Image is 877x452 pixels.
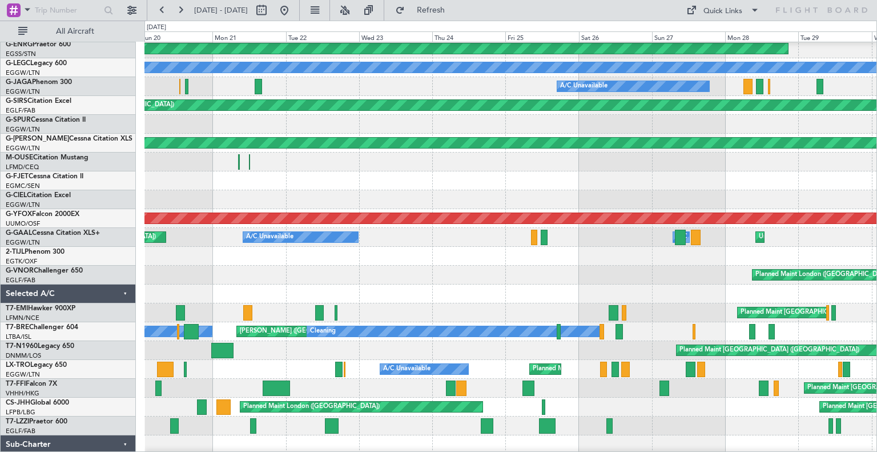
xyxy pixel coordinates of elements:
div: Planned Maint [GEOGRAPHIC_DATA] ([GEOGRAPHIC_DATA]) [533,361,713,378]
a: UUMO/OSF [6,219,40,228]
span: CS-JHH [6,399,30,406]
a: G-LEGCLegacy 600 [6,60,67,67]
a: EGGW/LTN [6,87,40,96]
a: G-[PERSON_NAME]Cessna Citation XLS [6,135,132,142]
a: T7-N1960Legacy 650 [6,343,74,350]
span: T7-LZZI [6,418,29,425]
a: M-OUSECitation Mustang [6,154,88,161]
div: Sat 26 [579,31,652,42]
span: T7-FFI [6,381,26,387]
a: EGGW/LTN [6,69,40,77]
button: Quick Links [681,1,765,19]
a: EGLF/FAB [6,276,35,285]
a: VHHH/HKG [6,389,39,398]
a: LFMN/NCE [6,314,39,322]
a: G-CIELCitation Excel [6,192,71,199]
a: EGTK/OXF [6,257,37,266]
div: A/C Unavailable [383,361,431,378]
a: T7-BREChallenger 604 [6,324,78,331]
span: G-ENRG [6,41,33,48]
div: [DATE] [147,23,166,33]
a: LFMD/CEQ [6,163,39,171]
div: Wed 23 [359,31,432,42]
a: G-SPURCessna Citation II [6,117,86,123]
a: LTBA/ISL [6,333,31,341]
div: Thu 24 [432,31,505,42]
a: T7-LZZIPraetor 600 [6,418,67,425]
span: G-[PERSON_NAME] [6,135,69,142]
div: Cleaning [310,323,336,340]
span: G-FJET [6,173,29,180]
span: G-LEGC [6,60,30,67]
a: EGGW/LTN [6,201,40,209]
span: G-CIEL [6,192,27,199]
a: EGGW/LTN [6,238,40,247]
a: EGGW/LTN [6,125,40,134]
a: EGSS/STN [6,50,36,58]
span: Refresh [407,6,455,14]
a: CS-JHHGlobal 6000 [6,399,69,406]
div: A/C Unavailable [246,229,293,246]
div: Quick Links [703,6,742,17]
span: All Aircraft [30,27,120,35]
a: G-YFOXFalcon 2000EX [6,211,79,218]
a: G-JAGAPhenom 300 [6,79,72,86]
div: A/C Unavailable [560,78,608,95]
span: T7-BRE [6,324,29,331]
span: G-GAAL [6,230,32,237]
div: Mon 21 [212,31,285,42]
a: EGMC/SEN [6,182,40,190]
span: M-OUSE [6,154,33,161]
a: EGGW/LTN [6,144,40,153]
span: T7-EMI [6,305,28,312]
div: Tue 22 [286,31,359,42]
span: G-JAGA [6,79,32,86]
div: Sun 27 [652,31,725,42]
a: LX-TROLegacy 650 [6,362,67,369]
span: G-VNOR [6,267,34,274]
span: 2-TIJL [6,249,25,255]
button: Refresh [390,1,458,19]
button: All Aircraft [13,22,124,41]
span: [DATE] - [DATE] [194,5,248,15]
div: [PERSON_NAME] ([GEOGRAPHIC_DATA][PERSON_NAME]) [240,323,415,340]
span: G-SIRS [6,98,27,105]
a: EGGW/LTN [6,370,40,379]
span: G-SPUR [6,117,31,123]
a: G-FJETCessna Citation II [6,173,83,180]
div: Tue 29 [798,31,871,42]
a: 2-TIJLPhenom 300 [6,249,65,255]
a: G-VNORChallenger 650 [6,267,83,274]
div: Mon 28 [725,31,798,42]
div: Planned Maint [GEOGRAPHIC_DATA] [741,304,850,321]
a: G-ENRGPraetor 600 [6,41,71,48]
a: LFPB/LBG [6,408,35,417]
div: Fri 25 [505,31,578,42]
input: Trip Number [35,2,100,19]
a: EGLF/FAB [6,427,35,435]
span: G-YFOX [6,211,32,218]
a: G-GAALCessna Citation XLS+ [6,230,100,237]
span: T7-N1960 [6,343,38,350]
div: Sun 20 [139,31,212,42]
a: EGLF/FAB [6,106,35,115]
a: DNMM/LOS [6,351,41,360]
div: Planned Maint [GEOGRAPHIC_DATA] ([GEOGRAPHIC_DATA]) [679,342,859,359]
div: Planned Maint London ([GEOGRAPHIC_DATA]) [243,398,380,415]
span: LX-TRO [6,362,30,369]
a: G-SIRSCitation Excel [6,98,71,105]
a: T7-EMIHawker 900XP [6,305,75,312]
a: T7-FFIFalcon 7X [6,381,57,387]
